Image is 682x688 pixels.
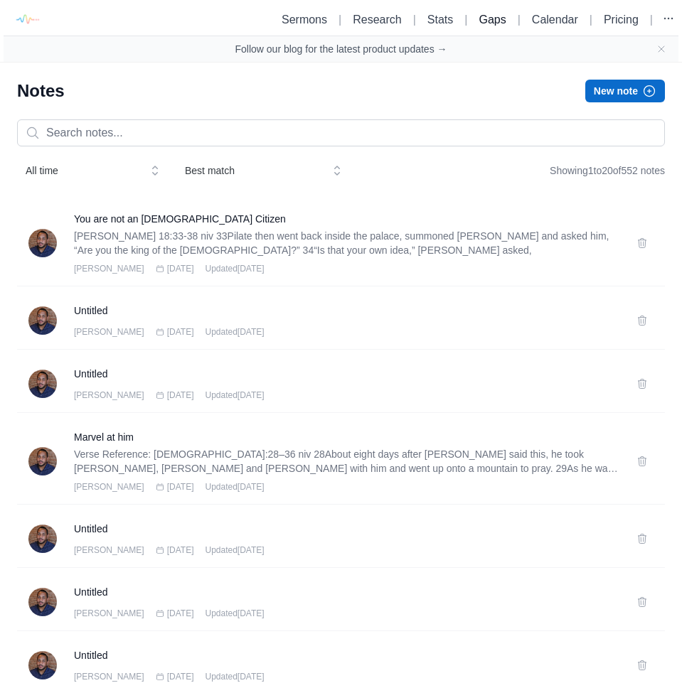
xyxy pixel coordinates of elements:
a: Research [353,14,401,26]
span: Updated [DATE] [205,326,264,338]
span: [DATE] [167,326,194,338]
p: [PERSON_NAME] 18:33-38 niv 33Pilate then went back inside the palace, summoned [PERSON_NAME] and ... [74,229,619,257]
span: [DATE] [167,608,194,619]
a: Follow our blog for the latest product updates → [235,42,447,56]
span: [DATE] [167,481,194,493]
a: Pricing [604,14,639,26]
img: Phillip Burch [28,306,57,335]
span: Updated [DATE] [205,481,264,493]
span: [PERSON_NAME] [74,544,144,556]
a: Untitled [74,367,619,381]
span: [DATE] [167,544,194,556]
h1: Notes [17,80,65,102]
span: Updated [DATE] [205,263,264,274]
a: Calendar [532,14,578,26]
img: Phillip Burch [28,229,57,257]
span: All time [26,163,139,178]
span: Updated [DATE] [205,544,264,556]
button: Close banner [656,43,667,55]
li: | [407,11,422,28]
span: Best match [185,163,321,178]
span: Updated [DATE] [205,671,264,682]
p: Verse Reference: [DEMOGRAPHIC_DATA]:28–36 niv 28About eight days after [PERSON_NAME] said this, h... [74,447,619,475]
a: Untitled [74,303,619,318]
a: Marvel at him [74,430,619,444]
img: Phillip Burch [28,447,57,475]
a: Untitled [74,648,619,662]
li: | [584,11,598,28]
span: [DATE] [167,671,194,682]
iframe: Drift Widget Chat Controller [611,617,665,671]
a: Untitled [74,585,619,599]
span: [PERSON_NAME] [74,263,144,274]
a: Sermons [282,14,327,26]
button: New note [585,80,665,102]
li: | [512,11,526,28]
img: Phillip Burch [28,525,57,553]
li: | [644,11,659,28]
span: Updated [DATE] [205,608,264,619]
img: Phillip Burch [28,370,57,398]
img: logo [11,4,43,36]
button: Best match [176,158,350,183]
a: Gaps [479,14,506,26]
a: Untitled [74,522,619,536]
span: [PERSON_NAME] [74,481,144,493]
span: [PERSON_NAME] [74,389,144,401]
li: | [333,11,347,28]
span: Updated [DATE] [205,389,264,401]
span: [PERSON_NAME] [74,608,144,619]
span: [DATE] [167,389,194,401]
button: All time [17,158,168,183]
img: Phillip Burch [28,651,57,679]
span: [DATE] [167,263,194,274]
span: [PERSON_NAME] [74,326,144,338]
input: Search notes... [17,119,665,146]
img: Phillip Burch [28,588,57,616]
a: Stats [427,14,453,26]
div: Showing 1 to 20 of 552 notes [550,158,665,183]
a: You are not an [DEMOGRAPHIC_DATA] Citizen [74,212,619,226]
li: | [459,11,473,28]
span: [PERSON_NAME] [74,671,144,682]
